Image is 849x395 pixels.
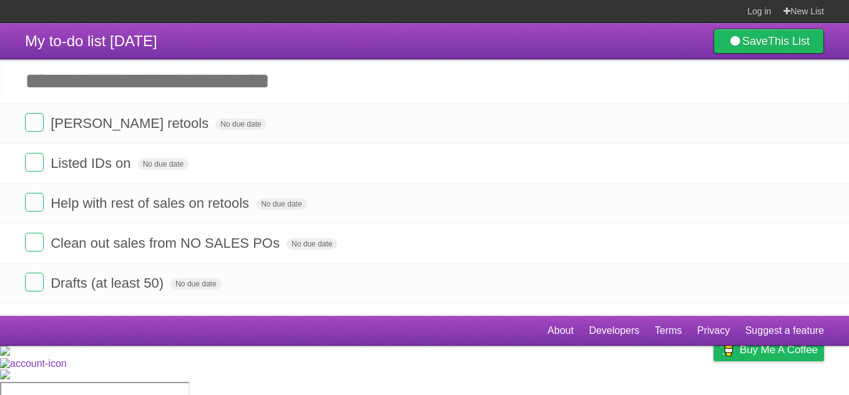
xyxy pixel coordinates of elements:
[714,29,824,54] a: SaveThis List
[25,193,44,212] label: Done
[51,155,134,171] span: Listed IDs on
[25,273,44,291] label: Done
[768,35,810,47] b: This List
[287,238,337,250] span: No due date
[25,153,44,172] label: Done
[655,319,682,343] a: Terms
[170,278,221,290] span: No due date
[51,235,283,251] span: Clean out sales from NO SALES POs
[714,338,824,361] a: Buy me a coffee
[720,339,737,360] img: Buy me a coffee
[256,198,307,210] span: No due date
[138,158,189,170] span: No due date
[740,339,818,361] span: Buy me a coffee
[51,115,212,131] span: [PERSON_NAME] retools
[697,319,730,343] a: Privacy
[215,119,266,130] span: No due date
[51,195,252,211] span: Help with rest of sales on retools
[25,32,157,49] span: My to-do list [DATE]
[589,319,639,343] a: Developers
[25,113,44,132] label: Done
[745,319,824,343] a: Suggest a feature
[547,319,574,343] a: About
[25,233,44,251] label: Done
[51,275,167,291] span: Drafts (at least 50)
